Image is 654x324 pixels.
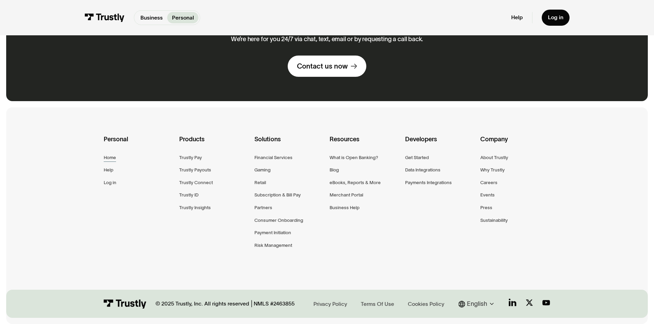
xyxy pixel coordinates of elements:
a: Merchant Portal [330,191,363,199]
div: Company [480,134,550,154]
a: Cookies Policy [405,299,446,309]
a: Trustly Insights [179,204,211,212]
p: Personal [172,14,194,22]
div: | [251,299,252,309]
a: Risk Management [254,241,292,249]
a: Contact us now [288,56,366,77]
div: Solutions [254,134,324,154]
a: Help [511,14,523,21]
a: Terms Of Use [358,299,396,309]
a: Help [104,166,113,174]
a: Financial Services [254,154,292,161]
a: Trustly Pay [179,154,202,161]
a: Log in [542,10,570,26]
div: Resources [330,134,399,154]
div: Terms Of Use [361,300,394,308]
a: Privacy Policy [311,299,349,309]
img: Trustly Logo [104,299,146,309]
div: Contact us now [297,62,348,71]
div: NMLS #2463855 [254,300,295,307]
div: © 2025 Trustly, Inc. All rights reserved [156,300,249,307]
a: Business Help [330,204,359,212]
a: eBooks, Reports & More [330,179,381,187]
a: Home [104,154,116,161]
a: Events [480,191,495,199]
div: Developers [405,134,475,154]
div: English [459,299,496,309]
div: Personal [104,134,173,154]
a: Press [480,204,492,212]
a: Sustainability [480,216,508,224]
a: Partners [254,204,272,212]
a: Why Trustly [480,166,505,174]
a: Personal [167,12,198,23]
a: Gaming [254,166,271,174]
p: Business [140,14,163,22]
a: Business [136,12,167,23]
a: Data Integrations [405,166,440,174]
div: English [467,299,487,309]
a: Trustly Payouts [179,166,211,174]
a: Subscription & Bill Pay [254,191,301,199]
a: Blog [330,166,339,174]
a: About Trustly [480,154,508,161]
img: Trustly Logo [84,13,125,22]
div: Log in [548,14,563,21]
p: We’re here for you 24/7 via chat, text, email or by requesting a call back. [231,36,423,43]
div: Products [179,134,249,154]
a: Trustly Connect [179,179,213,187]
a: Consumer Onboarding [254,216,303,224]
a: Payments Integrations [405,179,452,187]
a: Get Started [405,154,429,161]
a: Payment Initiation [254,229,291,237]
div: Privacy Policy [313,300,347,308]
a: Trustly ID [179,191,198,199]
div: Cookies Policy [408,300,444,308]
a: Retail [254,179,266,187]
a: Log in [104,179,116,187]
a: What is Open Banking? [330,154,378,161]
a: Careers [480,179,497,187]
